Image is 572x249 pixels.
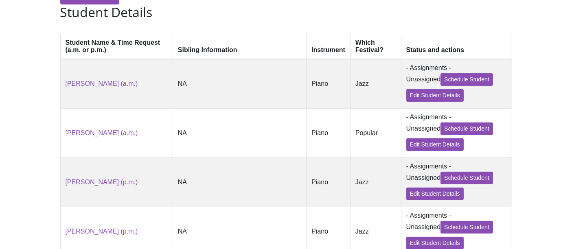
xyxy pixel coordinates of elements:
[350,108,401,157] td: Popular
[60,34,173,59] th: Student Name & Time Request (a.m. or p.m.)
[66,80,138,87] a: [PERSON_NAME] (a.m.)
[406,89,464,102] a: Edit Student Details
[401,34,512,59] th: Status and actions
[66,228,138,235] a: [PERSON_NAME] (p.m.)
[441,122,493,135] a: Schedule Student
[60,4,512,20] h2: Student Details
[307,157,351,207] td: Piano
[173,59,306,109] td: NA
[401,59,512,109] td: - Assignments - Unassigned
[401,108,512,157] td: - Assignments - Unassigned
[406,138,464,151] a: Edit Student Details
[173,34,306,59] th: Sibling Information
[173,157,306,207] td: NA
[350,34,401,59] th: Which Festival?
[173,108,306,157] td: NA
[66,179,138,186] a: [PERSON_NAME] (p.m.)
[307,59,351,109] td: Piano
[307,34,351,59] th: Instrument
[66,129,138,136] a: [PERSON_NAME] (a.m.)
[406,188,464,200] a: Edit Student Details
[307,108,351,157] td: Piano
[441,172,493,184] a: Schedule Student
[350,59,401,109] td: Jazz
[350,157,401,207] td: Jazz
[401,157,512,207] td: - Assignments - Unassigned
[441,221,493,234] a: Schedule Student
[441,73,493,86] a: Schedule Student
